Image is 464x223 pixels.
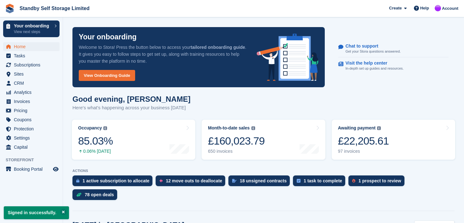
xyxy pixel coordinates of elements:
div: 1 active subscription to allocate [83,178,149,183]
img: move_outs_to_deallocate_icon-f764333ba52eb49d3ac5e1228854f67142a1ed5810a6f6cc68b1a99e826820c5.svg [159,179,163,183]
span: Create [389,5,402,11]
a: View Onboarding Guide [79,70,135,81]
img: deal-1b604bf984904fb50ccaf53a9ad4b4a5d6e5aea283cecdc64d6e3604feb123c2.svg [76,192,82,197]
a: Preview store [52,165,60,173]
span: Sites [14,70,52,78]
div: Month-to-date sales [208,125,249,131]
a: menu [3,88,60,97]
a: menu [3,115,60,124]
p: Here's what's happening across your business [DATE] [72,104,191,111]
span: Storefront [6,157,63,163]
div: 78 open deals [85,192,114,197]
strong: tailored onboarding guide [191,45,245,50]
a: menu [3,42,60,51]
p: Visit the help center [346,60,399,66]
div: £160,023.79 [208,134,265,147]
a: Occupancy 85.03% 0.06% [DATE] [72,120,195,160]
img: Sue Ford [435,5,441,11]
img: icon-info-grey-7440780725fd019a000dd9b08b2336e03edf1995a4989e88bcd33f0948082b44.svg [103,126,107,130]
a: menu [3,165,60,174]
a: Your onboarding View next steps [3,20,60,37]
img: stora-icon-8386f47178a22dfd0bd8f6a31ec36ba5ce8667c1dd55bd0f319d3a0aa187defe.svg [5,4,14,13]
a: Visit the help center In-depth set up guides and resources. [338,57,449,74]
p: Welcome to Stora! Press the button below to access your . It gives you easy to follow steps to ge... [79,44,247,65]
div: 1 task to complete [304,178,342,183]
a: Chat to support Get your Stora questions answered. [338,40,449,58]
a: menu [3,106,60,115]
img: icon-info-grey-7440780725fd019a000dd9b08b2336e03edf1995a4989e88bcd33f0948082b44.svg [251,126,255,130]
a: Month-to-date sales £160,023.79 650 invoices [202,120,325,160]
div: 85.03% [78,134,113,147]
img: prospect-51fa495bee0391a8d652442698ab0144808aea92771e9ea1ae160a38d050c398.svg [352,179,355,183]
p: Get your Stora questions answered. [346,49,401,54]
span: Account [442,5,458,12]
a: 78 open deals [72,189,120,203]
a: 1 task to complete [293,175,348,189]
div: 12 move outs to deallocate [166,178,222,183]
a: Standby Self Storage Limited [17,3,92,14]
img: active_subscription_to_allocate_icon-d502201f5373d7db506a760aba3b589e785aa758c864c3986d89f69b8ff3... [76,179,79,183]
div: 97 invoices [338,149,389,154]
div: 650 invoices [208,149,265,154]
p: Signed in successfully. [4,206,69,219]
p: Chat to support [346,43,396,49]
span: Invoices [14,97,52,106]
div: 1 prospect to review [358,178,401,183]
p: Your onboarding [79,33,137,41]
div: 0.06% [DATE] [78,149,113,154]
span: Capital [14,143,52,152]
img: icon-info-grey-7440780725fd019a000dd9b08b2336e03edf1995a4989e88bcd33f0948082b44.svg [377,126,381,130]
span: Booking Portal [14,165,52,174]
span: Tasks [14,51,52,60]
div: Awaiting payment [338,125,376,131]
div: 18 unsigned contracts [240,178,287,183]
a: menu [3,97,60,106]
span: CRM [14,79,52,88]
span: Pricing [14,106,52,115]
span: Subscriptions [14,60,52,69]
a: menu [3,124,60,133]
a: menu [3,143,60,152]
a: menu [3,51,60,60]
span: Coupons [14,115,52,124]
span: Help [420,5,429,11]
div: Occupancy [78,125,102,131]
img: task-75834270c22a3079a89374b754ae025e5fb1db73e45f91037f5363f120a921f8.svg [297,179,301,183]
span: Analytics [14,88,52,97]
a: menu [3,79,60,88]
a: 1 active subscription to allocate [72,175,156,189]
p: ACTIONS [72,169,455,173]
p: In-depth set up guides and resources. [346,66,404,71]
p: View next steps [14,29,51,35]
a: menu [3,60,60,69]
a: 1 prospect to review [348,175,407,189]
a: 18 unsigned contracts [228,175,293,189]
h1: Good evening, [PERSON_NAME] [72,95,191,103]
a: menu [3,70,60,78]
a: menu [3,134,60,142]
a: Awaiting payment £22,205.61 97 invoices [332,120,455,160]
img: onboarding-info-6c161a55d2c0e0a8cae90662b2fe09162a5109e8cc188191df67fb4f79e88e88.svg [257,34,318,81]
span: Home [14,42,52,51]
p: Your onboarding [14,24,51,28]
span: Protection [14,124,52,133]
img: contract_signature_icon-13c848040528278c33f63329250d36e43548de30e8caae1d1a13099fd9432cc5.svg [232,179,237,183]
a: 12 move outs to deallocate [156,175,228,189]
div: £22,205.61 [338,134,389,147]
span: Settings [14,134,52,142]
